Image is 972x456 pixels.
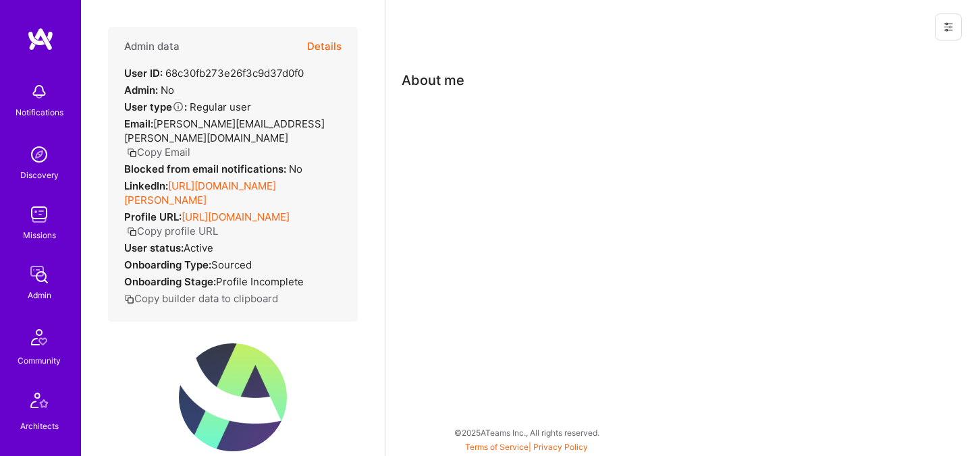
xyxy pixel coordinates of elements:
img: Architects [23,387,55,419]
div: 68c30fb273e26f3c9d37d0f0 [124,66,304,80]
strong: Email: [124,117,153,130]
a: [URL][DOMAIN_NAME] [182,210,290,223]
strong: Onboarding Type: [124,258,211,271]
button: Copy builder data to clipboard [124,291,278,306]
div: Notifications [16,105,63,119]
i: icon Copy [127,148,137,158]
img: logo [27,27,54,51]
span: Active [184,241,213,254]
button: Details [307,27,342,66]
strong: User status: [124,241,184,254]
div: Discovery [20,168,59,182]
i: Help [172,101,184,113]
div: No [124,162,302,176]
span: [PERSON_NAME][EMAIL_ADDRESS][PERSON_NAME][DOMAIN_NAME] [124,117,325,144]
strong: LinkedIn: [124,179,168,192]
div: Regular user [124,100,251,114]
div: Architects [20,419,59,433]
button: Copy profile URL [127,224,218,238]
strong: Blocked from email notifications: [124,163,289,175]
div: About me [402,70,464,90]
a: Terms of Service [465,442,529,452]
strong: User type : [124,101,187,113]
span: | [465,442,588,452]
img: admin teamwork [26,261,53,288]
img: Community [23,321,55,353]
img: User Avatar [179,343,287,451]
div: No [124,83,174,97]
i: icon Copy [124,294,134,304]
div: Missions [23,228,56,242]
img: bell [26,78,53,105]
a: Privacy Policy [533,442,588,452]
button: Copy Email [127,145,190,159]
div: Community [18,353,61,368]
div: Admin [28,288,51,302]
span: Profile Incomplete [216,275,304,288]
img: discovery [26,141,53,168]
a: [URL][DOMAIN_NAME][PERSON_NAME] [124,179,276,206]
strong: Profile URL: [124,210,182,223]
img: teamwork [26,201,53,228]
div: © 2025 ATeams Inc., All rights reserved. [81,416,972,449]
h4: Admin data [124,40,180,53]
strong: Onboarding Stage: [124,275,216,288]
i: icon Copy [127,227,137,237]
strong: User ID: [124,67,163,80]
span: sourced [211,258,252,271]
strong: Admin: [124,84,158,96]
